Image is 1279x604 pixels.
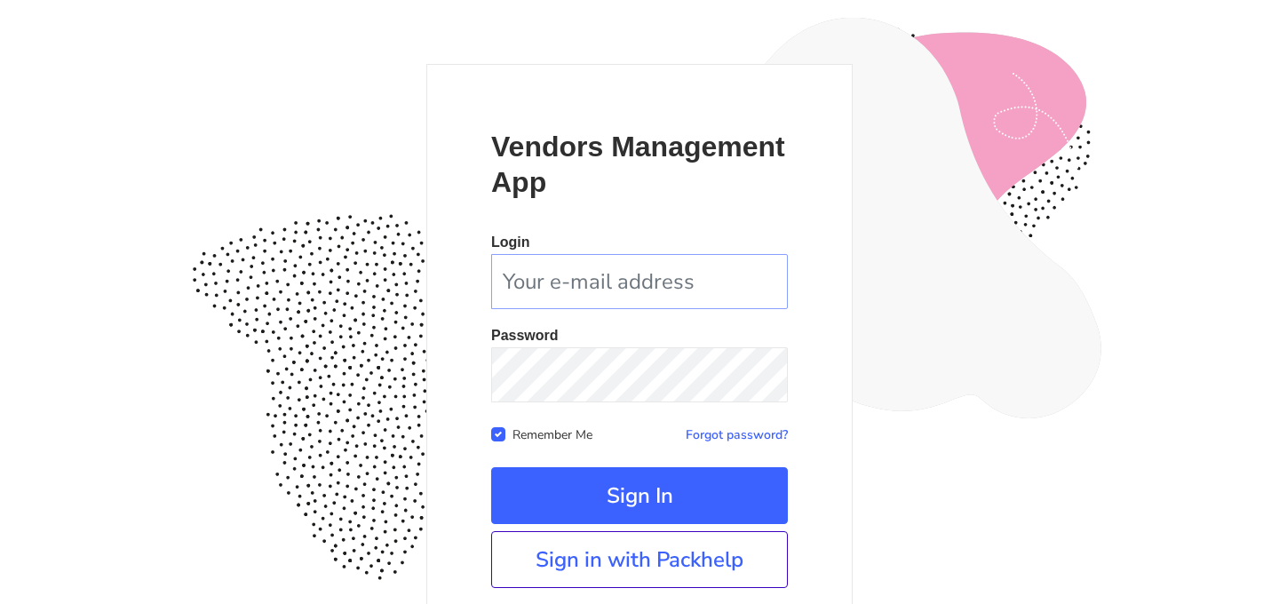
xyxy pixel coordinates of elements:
p: Login [491,235,788,250]
p: Vendors Management App [491,129,788,200]
input: Your e-mail address [491,254,788,309]
button: Sign In [491,467,788,524]
a: Forgot password? [686,426,788,443]
p: Password [491,329,788,343]
label: Remember Me [512,424,592,443]
a: Sign in with Packhelp [491,531,788,588]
